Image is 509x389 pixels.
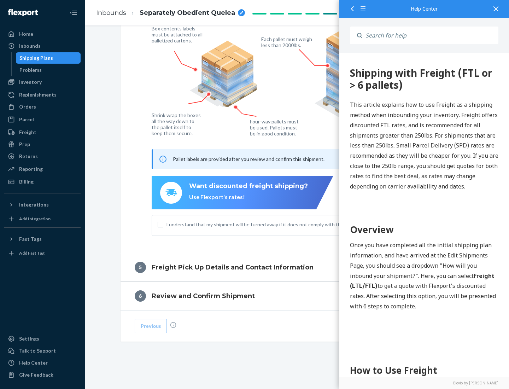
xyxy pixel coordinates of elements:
div: Give Feedback [19,371,53,378]
h4: Review and Confirm Shipment [152,291,255,301]
h4: Freight Pick Up Details and Contact Information [152,263,314,272]
div: Returns [19,153,38,160]
span: I understand that my shipment will be turned away if it does not comply with the above guidelines. [166,221,437,228]
a: Prep [4,139,81,150]
div: Integrations [19,201,49,208]
a: Reporting [4,163,81,175]
figcaption: Each pallet must weigh less than 2000lbs. [261,36,314,48]
div: Replenishments [19,91,57,98]
div: Freight [19,129,36,136]
a: Elevio by [PERSON_NAME] [350,381,498,385]
div: Reporting [19,166,43,173]
div: Billing [19,178,34,185]
a: Inbounds [4,40,81,52]
a: Billing [4,176,81,187]
a: Add Fast Tag [4,248,81,259]
div: Shipping Plans [19,54,53,62]
figcaption: Four-way pallets must be used. Pallets must be in good condition. [250,118,299,137]
div: 360 Shipping with Freight (FTL or > 6 pallets) [11,14,159,38]
a: Add Integration [4,213,81,225]
div: Help Center [350,6,498,11]
div: Add Fast Tag [19,250,45,256]
div: Home [19,30,33,37]
a: Returns [4,151,81,162]
a: Orders [4,101,81,112]
div: Fast Tags [19,236,42,243]
div: Want discounted freight shipping? [189,182,308,191]
p: This article explains how to use Freight as a shipping method when inbounding your inventory. Fre... [11,47,159,138]
figcaption: Box contents labels must be attached to all palletized cartons. [152,25,204,43]
a: Help Center [4,357,81,368]
span: Pallet labels are provided after you review and confirm this shipment. [173,156,324,162]
img: Flexport logo [8,9,38,16]
div: Prep [19,141,30,148]
div: Settings [19,335,39,342]
input: Search [362,27,498,44]
button: Previous [135,319,167,333]
button: Fast Tags [4,233,81,245]
div: Add Integration [19,216,51,222]
a: Replenishments [4,89,81,100]
button: 5Freight Pick Up Details and Contact Information [121,253,474,281]
button: Close Navigation [66,6,81,20]
span: Separately Obedient Quelea [140,8,235,18]
a: Shipping Plans [16,52,81,64]
button: Integrations [4,199,81,210]
div: Use Flexport's rates! [189,193,308,201]
button: Give Feedback [4,369,81,381]
a: Parcel [4,114,81,125]
div: Talk to Support [19,347,56,354]
div: Inbounds [19,42,41,50]
div: Parcel [19,116,34,123]
a: Talk to Support [4,345,81,356]
a: Freight [4,127,81,138]
input: I understand that my shipment will be turned away if it does not comply with the above guidelines. [158,222,163,227]
a: Inventory [4,76,81,88]
div: 6 [135,290,146,302]
div: 5 [135,262,146,273]
div: Help Center [19,359,48,366]
div: Orders [19,103,36,110]
p: Once you have completed all the initial shipping plan information, and have arrived at the Edit S... [11,187,159,259]
h2: Step 1: Boxes and Labels [11,331,159,344]
ol: breadcrumbs [90,2,251,23]
h1: How to Use Freight [11,310,159,324]
div: Problems [19,66,42,74]
a: Home [4,28,81,40]
a: Inbounds [96,9,126,17]
a: Problems [16,64,81,76]
h1: Overview [11,170,159,184]
a: Settings [4,333,81,344]
div: Inventory [19,79,42,86]
figcaption: Shrink wrap the boxes all the way down to the pallet itself to keep them secure. [152,112,202,136]
button: 6Review and Confirm Shipment [121,282,474,310]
